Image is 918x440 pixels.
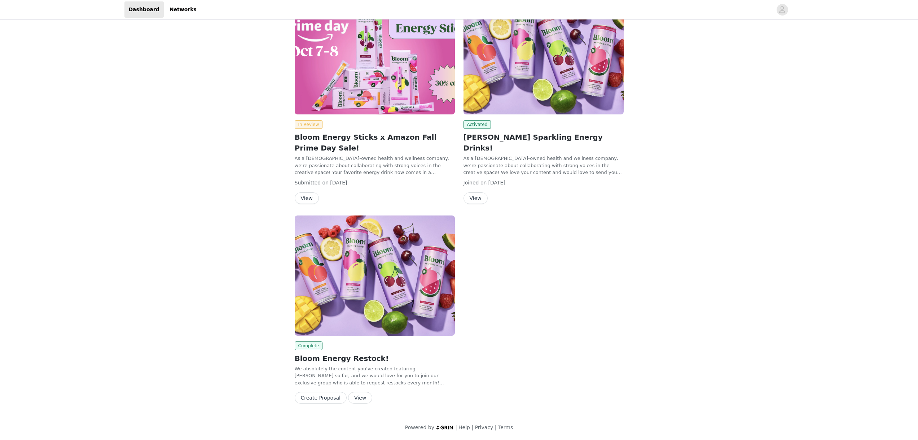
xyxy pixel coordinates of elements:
span: Activated [464,120,491,129]
span: Joined on [464,180,487,186]
span: Powered by [405,424,434,430]
a: Dashboard [124,1,164,18]
button: View [295,192,319,204]
img: Bloom Nutrition [295,215,455,336]
a: Terms [498,424,513,430]
a: Help [458,424,470,430]
p: As a [DEMOGRAPHIC_DATA]-owned health and wellness company, we’re passionate about collaborating w... [464,155,624,176]
span: | [471,424,473,430]
a: View [464,196,488,201]
div: avatar [779,4,786,16]
h2: Bloom Energy Restock! [295,353,455,364]
span: In Review [295,120,323,129]
p: As a [DEMOGRAPHIC_DATA]-owned health and wellness company, we’re passionate about collaborating w... [295,155,455,176]
span: [DATE] [330,180,347,186]
img: logo [436,425,454,430]
button: Create Proposal [295,392,347,404]
span: [DATE] [488,180,505,186]
h2: [PERSON_NAME] Sparkling Energy Drinks! [464,132,624,153]
span: | [495,424,497,430]
a: View [295,196,319,201]
span: | [455,424,457,430]
button: View [464,192,488,204]
span: Submitted on [295,180,329,186]
button: View [348,392,372,404]
a: Privacy [475,424,493,430]
h2: Bloom Energy Sticks x Amazon Fall Prime Day Sale! [295,132,455,153]
p: We absolutely the content you've created featuring [PERSON_NAME] so far, and we would love for yo... [295,365,455,387]
span: Complete [295,341,323,350]
a: View [348,395,372,401]
a: Networks [165,1,201,18]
